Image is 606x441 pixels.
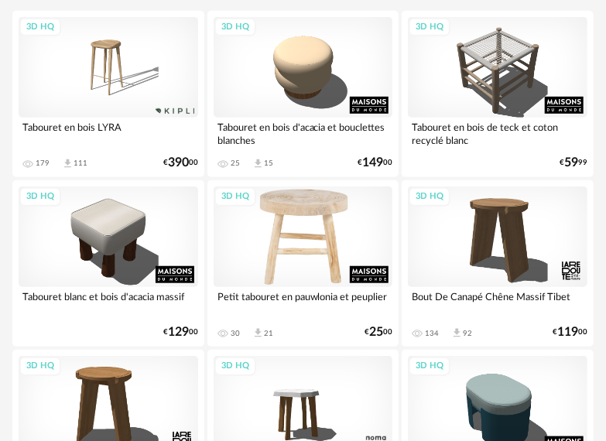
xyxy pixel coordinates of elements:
a: 3D HQ Tabouret en bois de teck et coton recyclé blanc €5999 [402,11,594,177]
div: 179 [36,159,50,168]
a: 3D HQ Tabouret blanc et bois d'acacia massif €12900 [12,180,204,347]
div: 15 [264,159,273,168]
div: € 00 [358,158,392,168]
div: 3D HQ [409,187,450,207]
div: Tabouret en bois d'acacia et bouclettes blanches [214,118,393,149]
div: 3D HQ [214,18,256,37]
span: Download icon [62,158,74,169]
div: 3D HQ [214,187,256,207]
div: 25 [231,159,240,168]
span: 59 [564,158,578,168]
div: 134 [425,329,439,338]
div: 111 [74,159,87,168]
div: 3D HQ [214,357,256,376]
div: 30 [231,329,240,338]
span: 119 [557,327,578,337]
div: € 00 [163,327,198,337]
span: 390 [168,158,189,168]
span: 129 [168,327,189,337]
div: 3D HQ [409,357,450,376]
div: Tabouret blanc et bois d'acacia massif [19,287,198,318]
div: € 00 [553,327,587,337]
div: 3D HQ [19,18,61,37]
span: 25 [369,327,383,337]
div: 92 [463,329,472,338]
div: Tabouret en bois LYRA [19,118,198,149]
div: Petit tabouret en pauwlonia et peuplier [214,287,393,318]
span: Download icon [252,327,264,339]
div: 3D HQ [19,187,61,207]
div: € 00 [365,327,392,337]
a: 3D HQ Tabouret en bois d'acacia et bouclettes blanches 25 Download icon 15 €14900 [207,11,399,177]
span: Download icon [451,327,463,339]
span: Download icon [252,158,264,169]
div: 21 [264,329,273,338]
div: 3D HQ [409,18,450,37]
div: € 00 [163,158,198,168]
span: 149 [362,158,383,168]
div: Tabouret en bois de teck et coton recyclé blanc [408,118,587,149]
div: Bout De Canapé Chêne Massif Tibet [408,287,587,318]
div: 3D HQ [19,357,61,376]
a: 3D HQ Tabouret en bois LYRA 179 Download icon 111 €39000 [12,11,204,177]
div: € 99 [560,158,587,168]
a: 3D HQ Bout De Canapé Chêne Massif Tibet 134 Download icon 92 €11900 [402,180,594,347]
a: 3D HQ Petit tabouret en pauwlonia et peuplier 30 Download icon 21 €2500 [207,180,399,347]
